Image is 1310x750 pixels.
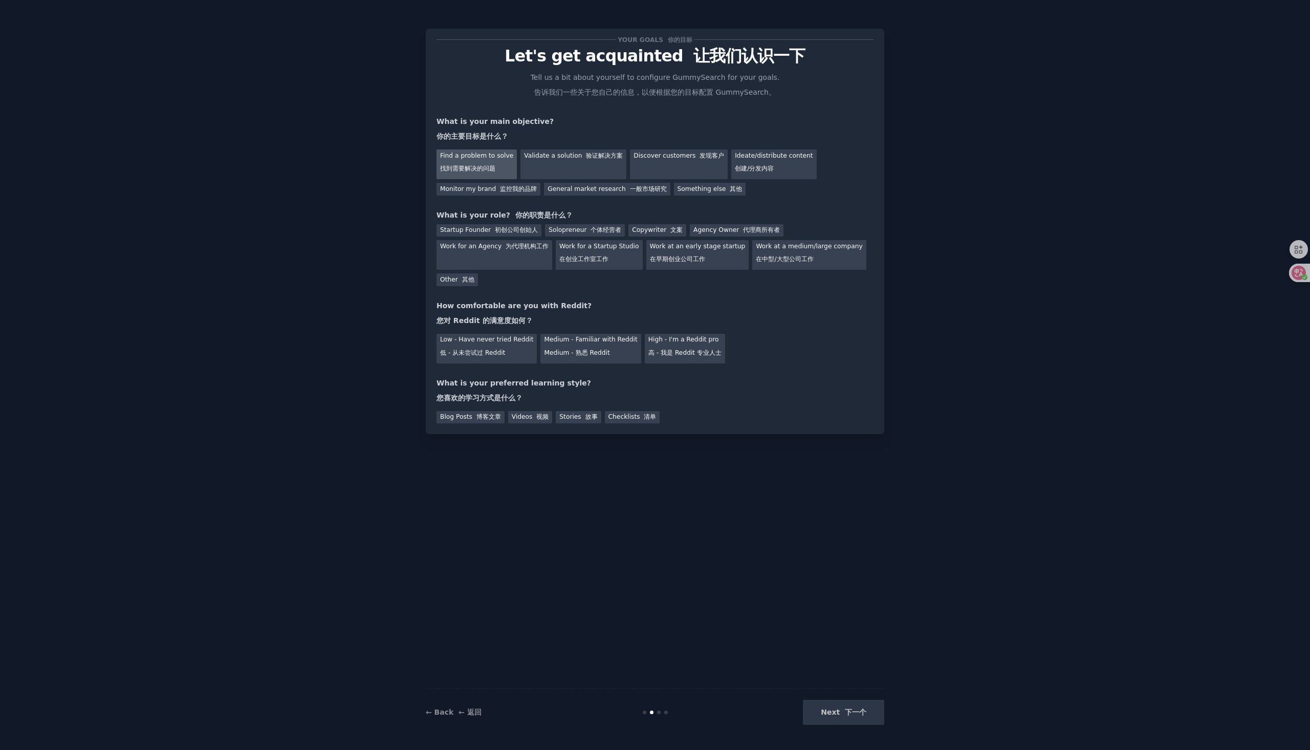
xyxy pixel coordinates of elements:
div: Blog Posts [436,411,505,424]
p: Tell us a bit about yourself to configure GummySearch for your goals. [526,72,784,102]
font: 你的目标 [668,36,692,44]
font: 在中型/大型公司工作 [756,255,813,263]
font: Medium - 熟悉 Reddit [544,349,609,356]
div: Validate a solution [520,149,626,179]
div: Ideate/distribute content [731,149,816,179]
div: General market research [544,183,670,196]
div: Checklists [605,411,660,424]
font: 创建/分发内容 [735,165,774,172]
font: 文案 [670,226,683,233]
font: 故事 [585,413,598,420]
font: 为代理机构工作 [506,243,549,250]
font: 你的主要目标是什么？ [436,132,508,140]
span: Your goals [616,34,694,45]
div: Work at a medium/large company [752,240,866,270]
font: 视频 [536,413,549,420]
font: 个体经营者 [591,226,621,233]
font: 验证解决方案 [586,152,623,159]
div: Startup Founder [436,224,541,237]
font: 其他 [462,276,474,283]
div: Videos [508,411,553,424]
font: 在早期创业公司工作 [650,255,705,263]
div: Low - Have never tried Reddit [436,334,537,363]
div: Other [436,273,478,286]
font: ← 返回 [458,708,482,716]
div: Work for a Startup Studio [556,240,642,270]
font: 初创公司创始人 [495,226,538,233]
font: 让我们认识一下 [693,47,805,65]
div: Work at an early stage startup [646,240,749,270]
a: ← Back ← 返回 [426,708,482,716]
div: How comfortable are you with Reddit? [436,301,874,330]
font: 博客文章 [476,413,501,420]
div: What is your main objective? [436,116,874,146]
font: 低 - 从未尝试过 Reddit [440,349,505,356]
font: 你的职责是什么？ [515,211,573,219]
div: Stories [556,411,601,424]
font: 在创业工作室工作 [559,255,608,263]
div: What is your preferred learning style? [436,378,874,408]
div: High - I'm a Reddit pro [645,334,725,363]
font: 发现客户 [700,152,724,159]
div: What is your role? [436,210,874,221]
font: 代理商所有者 [743,226,780,233]
font: 您喜欢的学习方式是什么？ [436,394,522,402]
div: Something else [674,183,746,196]
font: 高 - 我是 Reddit 专业人士 [648,349,722,356]
font: 您对 Reddit 的满意度如何？ [436,316,533,325]
div: Monitor my brand [436,183,540,196]
div: Work for an Agency [436,240,552,270]
div: Copywriter [628,224,686,237]
font: 清单 [644,413,656,420]
font: 其他 [730,185,742,192]
p: Let's get acquainted [436,47,874,65]
div: Discover customers [630,149,728,179]
font: 找到需要解决的问题 [440,165,495,172]
font: 监控我的品牌 [500,185,537,192]
div: Agency Owner [690,224,783,237]
font: 一般市场研究 [630,185,667,192]
font: 告诉我们一些关于您自己的信息，以便根据您的目标配置 GummySearch。 [534,88,776,96]
div: Medium - Familiar with Reddit [540,334,641,363]
div: Find a problem to solve [436,149,517,179]
div: Solopreneur [545,224,625,237]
